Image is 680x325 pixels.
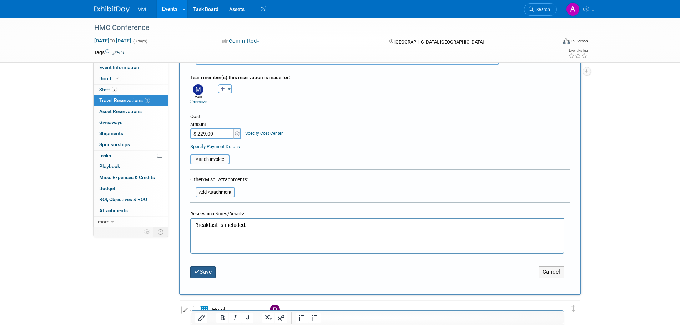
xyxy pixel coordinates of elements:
div: Reservation Notes/Details: [190,208,564,218]
button: Save [190,266,216,278]
div: Cost: [190,113,570,120]
a: Misc. Expenses & Credits [94,172,168,183]
div: Dilraj Bansal [268,305,281,319]
span: 1 [145,98,150,103]
img: ExhibitDay [94,6,130,13]
a: Budget [94,183,168,194]
span: Attachments [99,208,128,213]
img: M.jpg [193,84,203,95]
a: Playbook [94,161,168,172]
span: Search [534,7,550,12]
span: Staff [99,87,117,92]
i: Click and drag to move item [572,305,575,312]
span: 2 [112,87,117,92]
span: [GEOGRAPHIC_DATA], [GEOGRAPHIC_DATA] [394,39,484,45]
span: Travel Reservations [99,97,150,103]
div: Team member(s) this reservation is made for: [190,71,570,82]
span: Hotel [212,306,225,313]
span: Event Information [99,65,139,70]
span: Tasks [99,153,111,158]
a: Shipments [94,128,168,139]
a: Event Information [94,62,168,73]
iframe: Rich Text Area [191,219,564,250]
div: In-Person [571,39,588,44]
a: Sponsorships [94,139,168,150]
a: Edit [112,50,124,55]
i: Booth reservation complete [116,76,120,80]
span: Budget [99,186,115,191]
div: Mark [187,95,210,105]
span: Playbook [99,163,120,169]
a: Search [524,3,557,16]
span: Misc. Expenses & Credits [99,174,155,180]
div: Other/Misc. Attachments: [190,176,248,185]
button: Committed [220,37,262,45]
td: Personalize Event Tab Strip [141,227,153,237]
span: Vivi [138,6,146,12]
div: Event Rating [568,49,588,52]
span: [DATE] [DATE] [94,37,131,44]
td: Tags [94,49,124,56]
a: Asset Reservations [94,106,168,117]
a: ROI, Objectives & ROO [94,194,168,205]
a: Specify Cost Center [245,131,283,136]
img: Amy Barker [566,2,580,16]
a: more [94,217,168,227]
td: Toggle Event Tabs [153,227,168,237]
span: Sponsorships [99,142,130,147]
img: Dilraj Bansal [270,305,280,315]
div: HMC Conference [92,21,546,34]
a: Travel Reservations1 [94,95,168,106]
i: Hotel [200,306,208,314]
button: Cancel [539,266,564,278]
a: Giveaways [94,117,168,128]
img: Format-Inperson.png [563,38,570,44]
a: Booth [94,73,168,84]
div: Event Format [515,37,588,48]
span: Asset Reservations [99,108,142,114]
a: Specify Payment Details [190,144,240,149]
span: more [98,219,109,224]
span: Giveaways [99,120,122,125]
span: Booth [99,76,121,81]
a: Staff2 [94,85,168,95]
div: Amount [190,121,242,128]
a: remove [190,100,207,104]
span: ROI, Objectives & ROO [99,197,147,202]
a: Tasks [94,151,168,161]
a: Attachments [94,205,168,216]
span: to [109,38,116,44]
span: Shipments [99,131,123,136]
span: (3 days) [132,39,147,44]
